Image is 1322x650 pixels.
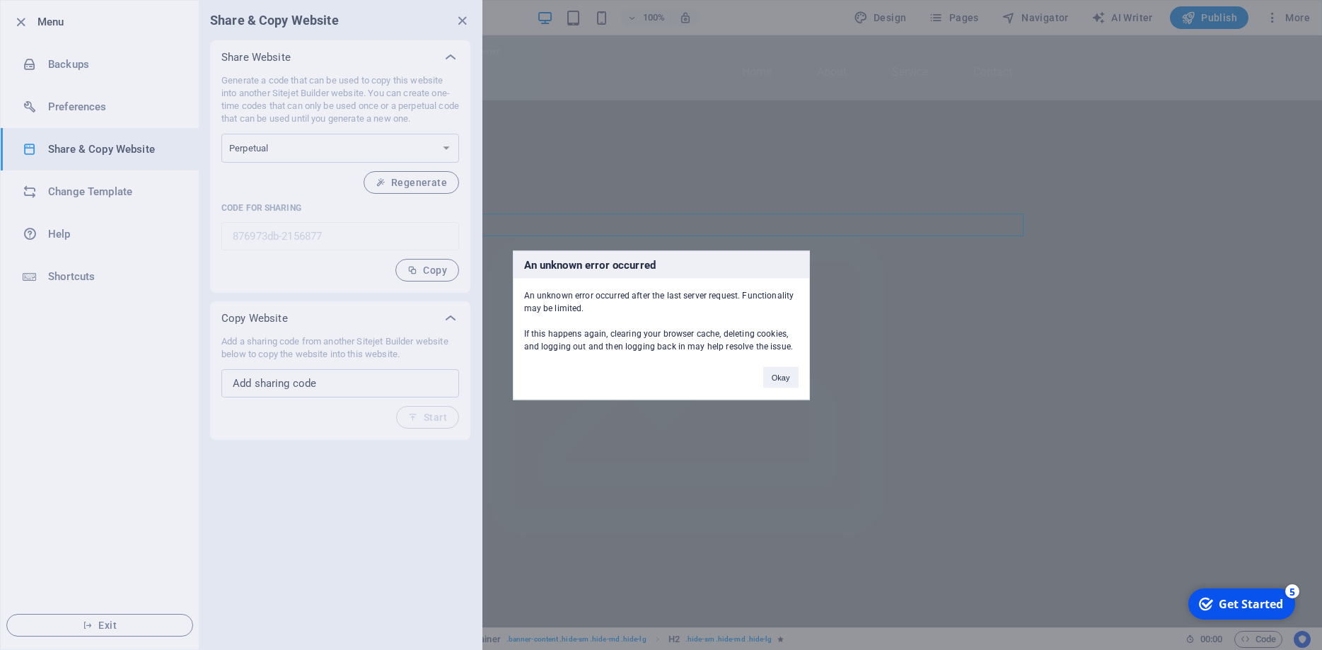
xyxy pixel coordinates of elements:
[514,278,809,352] div: An unknown error occurred after the last server request. Functionality may be limited. If this ha...
[763,366,799,388] button: Okay
[514,251,809,278] h3: An unknown error occurred
[8,6,115,37] div: Get Started 5 items remaining, 0% complete
[38,13,103,29] div: Get Started
[105,1,119,16] div: 5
